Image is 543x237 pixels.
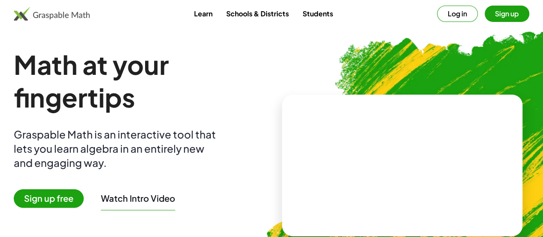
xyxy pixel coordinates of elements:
[14,189,84,208] span: Sign up free
[437,6,478,22] button: Log in
[338,133,467,197] video: What is this? This is dynamic math notation. Dynamic math notation plays a central role in how Gr...
[101,193,175,204] button: Watch Intro Video
[14,48,268,114] h1: Math at your fingertips
[187,6,219,22] a: Learn
[14,127,220,170] div: Graspable Math is an interactive tool that lets you learn algebra in an entirely new and engaging...
[485,6,529,22] button: Sign up
[219,6,295,22] a: Schools & Districts
[295,6,340,22] a: Students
